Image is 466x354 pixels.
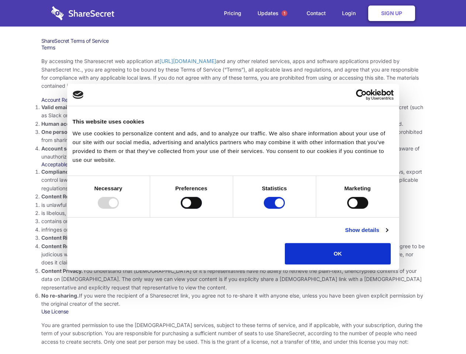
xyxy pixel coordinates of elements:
li: infringes on any proprietary right of any party, including patent, trademark, trade secret, copyr... [41,226,425,234]
li: If you were the recipient of a Sharesecret link, you agree not to re-share it with anyone else, u... [41,292,425,308]
img: logo-wordmark-white-trans-d4663122ce5f474addd5e946df7df03e33cb6a1c49d2221995e7729f52c070b2.svg [51,6,114,20]
li: You are not allowed to share account credentials. Each account is dedicated to the individual who... [41,128,425,145]
a: Contact [299,2,333,25]
li: You agree that you will use Sharesecret only to secure and share content that you have the right ... [41,234,425,242]
strong: Human accounts. [41,121,86,127]
button: OK [285,243,391,264]
strong: Content Rights. [41,235,81,241]
img: logo [73,91,84,99]
li: You must provide a valid email address, either directly, or through approved third-party integrat... [41,103,425,120]
strong: Necessary [94,185,122,191]
h1: ShareSecret Terms of Service [41,38,425,44]
a: Login [335,2,367,25]
a: Show details [345,226,388,235]
p: You are granted permission to use the [DEMOGRAPHIC_DATA] services, subject to these terms of serv... [41,321,425,346]
h3: Acceptable Use [41,161,425,168]
strong: Marketing [344,185,371,191]
h3: Use License [41,308,425,315]
h3: Account Requirements [41,97,425,103]
li: Your use of the Sharesecret must not violate any applicable laws, including copyright or trademar... [41,168,425,192]
strong: Statistics [262,185,287,191]
div: This website uses cookies [73,117,394,126]
iframe: Drift Widget Chat Controller [429,317,457,345]
li: contains or installs any active malware or exploits, or uses our platform for exploit delivery (s... [41,217,425,225]
a: Pricing [217,2,249,25]
div: We use cookies to personalize content and ads, and to analyze our traffic. We also share informat... [73,129,394,164]
a: [URL][DOMAIN_NAME] [159,58,216,64]
strong: One person per account. [41,129,104,135]
strong: Compliance with local laws and regulations. [41,169,153,175]
strong: Content Privacy. [41,268,83,274]
strong: Content Restrictions. [41,193,95,199]
strong: Account security. [41,145,86,152]
span: 1 [282,10,287,16]
strong: Valid email. [41,104,70,110]
li: is libelous, defamatory, or fraudulent [41,209,425,217]
p: By accessing the Sharesecret web application at and any other related services, apps and software... [41,57,425,90]
li: Only human beings may create accounts. “Bot” accounts — those created by software, in an automate... [41,120,425,128]
li: You are solely responsible for the content you share on Sharesecret, and with the people you shar... [41,242,425,267]
a: Usercentrics Cookiebot - opens in a new window [329,89,394,100]
a: Sign Up [368,6,415,21]
strong: Preferences [175,185,207,191]
li: is unlawful or promotes unlawful activities [41,201,425,209]
h3: Terms [41,44,425,51]
strong: Content Responsibility. [41,243,100,249]
li: You are responsible for your own account security, including the security of your Sharesecret acc... [41,145,425,161]
li: You agree NOT to use Sharesecret to upload or share content that: [41,192,425,234]
li: You understand that [DEMOGRAPHIC_DATA] or it’s representatives have no ability to retrieve the pl... [41,267,425,292]
strong: No re-sharing. [41,292,79,299]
